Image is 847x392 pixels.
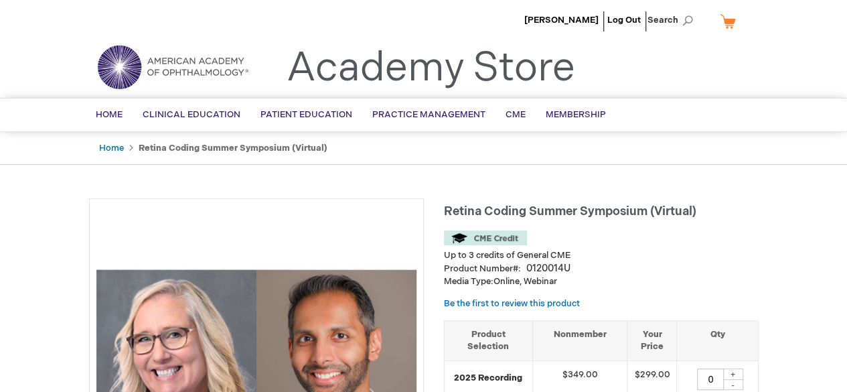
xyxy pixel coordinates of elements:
[444,263,521,274] strong: Product Number
[723,369,743,380] div: +
[451,372,526,385] strong: 2025 Recording
[647,7,698,34] span: Search
[444,204,696,218] span: Retina Coding Summer Symposium (Virtual)
[444,276,493,287] strong: Media Type:
[627,320,677,361] th: Your Price
[139,143,327,153] strong: Retina Coding Summer Symposium (Virtual)
[99,143,124,153] a: Home
[723,379,743,390] div: -
[677,320,758,361] th: Qty
[533,320,627,361] th: Nonmember
[287,44,575,92] a: Academy Store
[506,109,526,120] span: CME
[143,109,240,120] span: Clinical Education
[546,109,606,120] span: Membership
[444,275,759,288] p: Online, Webinar
[444,298,580,309] a: Be the first to review this product
[607,15,641,25] a: Log Out
[697,369,724,390] input: Qty
[372,109,485,120] span: Practice Management
[524,15,599,25] a: [PERSON_NAME]
[444,231,527,245] img: CME Credit
[526,262,570,275] div: 0120014U
[260,109,352,120] span: Patient Education
[445,320,533,361] th: Product Selection
[444,249,759,262] li: Up to 3 credits of General CME
[96,109,123,120] span: Home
